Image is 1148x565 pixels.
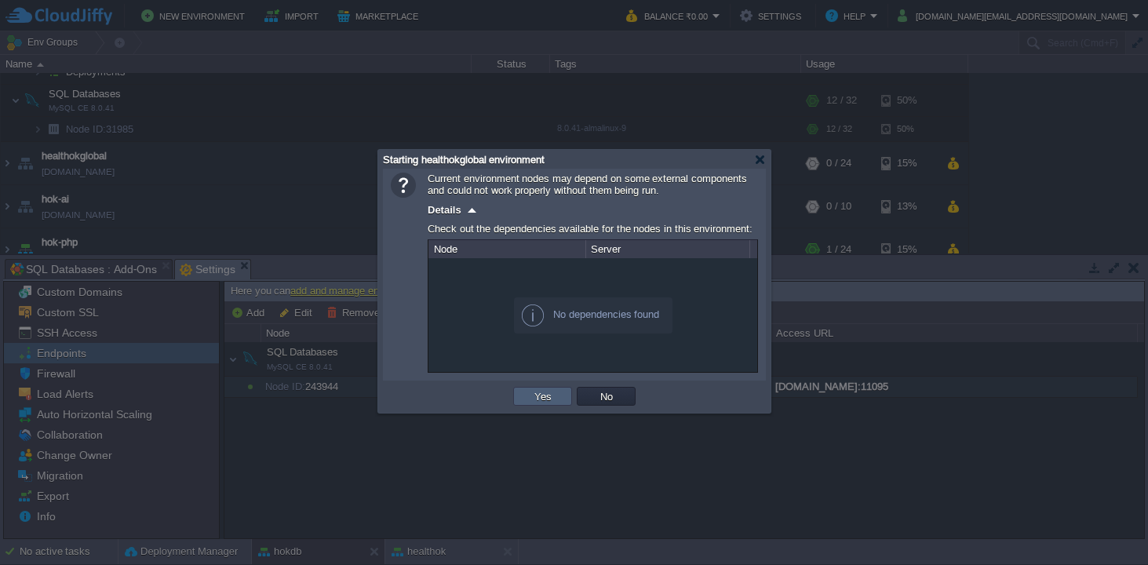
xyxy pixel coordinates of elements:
span: Current environment nodes may depend on some external components and could not work properly with... [428,173,747,196]
div: Server [587,240,749,258]
div: Node [430,240,585,258]
button: Yes [530,389,556,403]
div: Check out the dependencies available for the nodes in this environment: [428,219,758,239]
button: No [596,389,618,403]
div: No dependencies found [514,297,672,334]
span: Details [428,204,461,216]
span: Starting healthokglobal environment [383,154,545,166]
